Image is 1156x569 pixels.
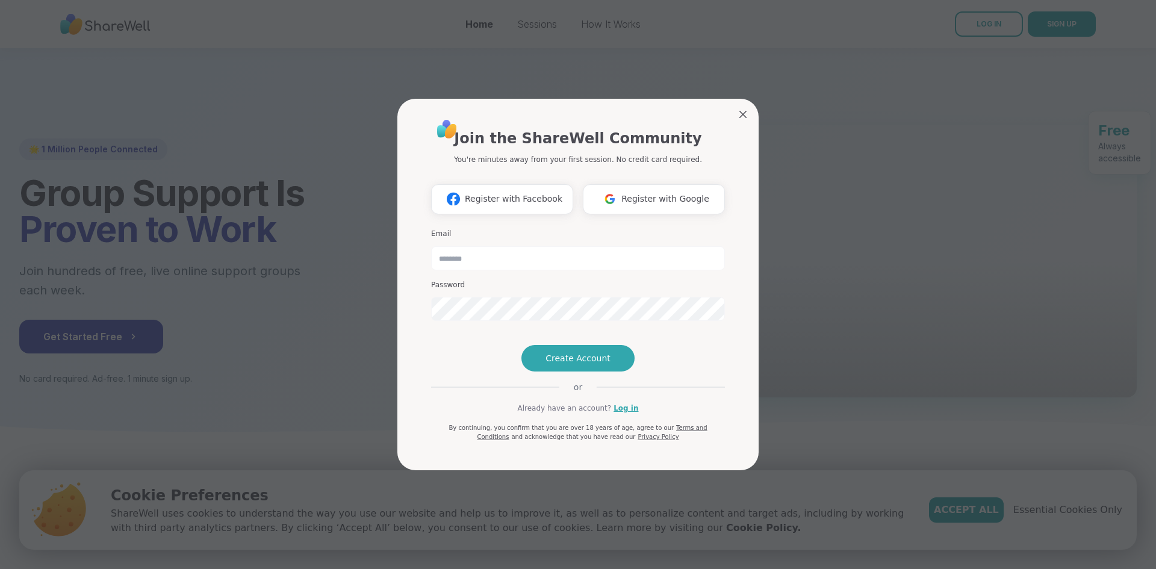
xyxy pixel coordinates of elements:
button: Register with Facebook [431,184,573,214]
span: Create Account [545,352,611,364]
img: ShareWell Logo [433,116,461,143]
button: Register with Google [583,184,725,214]
img: ShareWell Logomark [442,188,465,210]
span: or [559,381,597,393]
a: Privacy Policy [638,434,679,440]
h3: Email [431,229,725,239]
h1: Join the ShareWell Community [454,128,701,149]
a: Terms and Conditions [477,424,707,440]
a: Log in [614,403,638,414]
img: ShareWell Logomark [598,188,621,210]
span: Already have an account? [517,403,611,414]
button: Create Account [521,345,635,372]
p: You're minutes away from your first session. No credit card required. [454,154,702,165]
h3: Password [431,280,725,290]
span: Register with Facebook [465,193,562,205]
span: and acknowledge that you have read our [511,434,635,440]
span: Register with Google [621,193,709,205]
span: By continuing, you confirm that you are over 18 years of age, agree to our [449,424,674,431]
